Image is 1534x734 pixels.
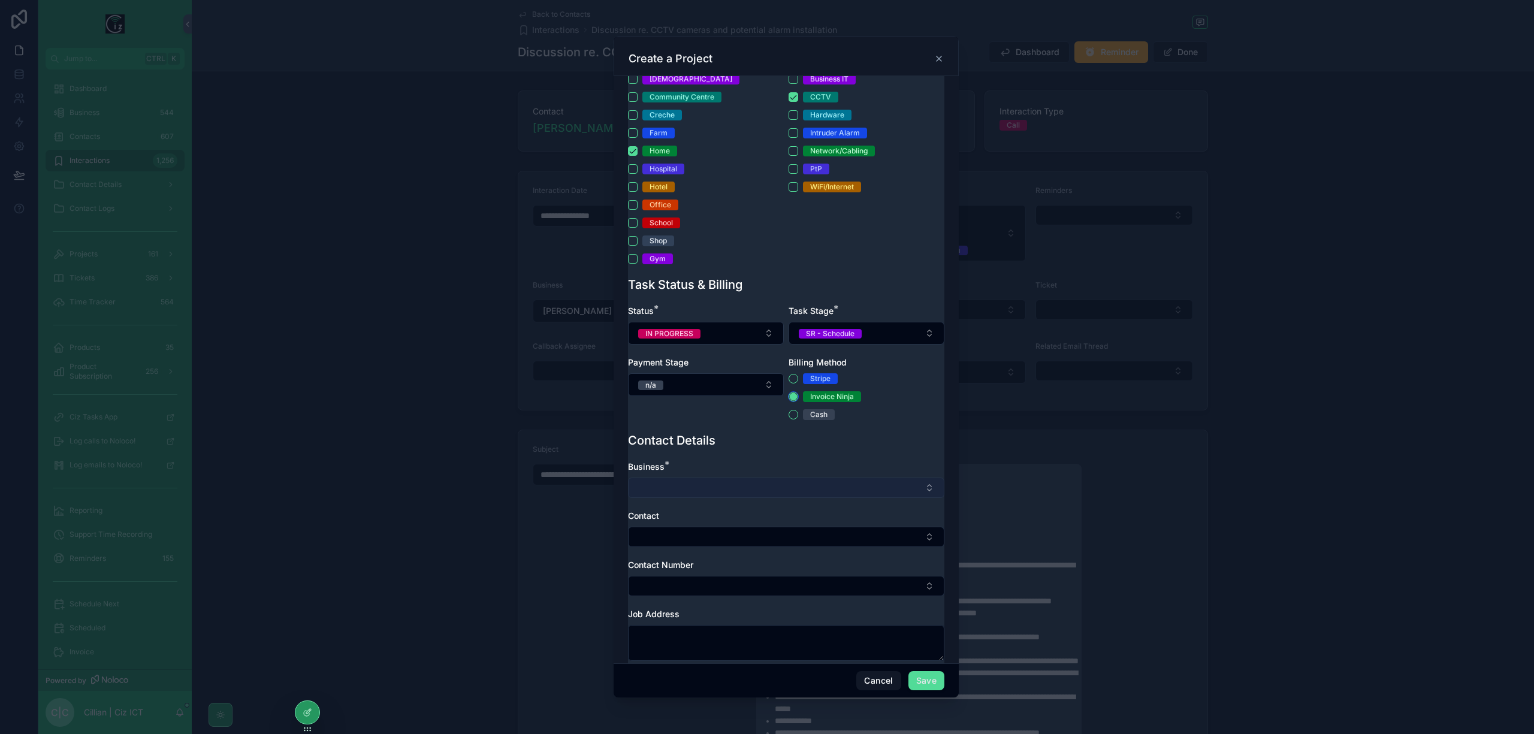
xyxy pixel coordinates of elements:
span: Payment Stage [628,357,689,367]
div: Home [650,146,670,156]
div: Creche [650,110,675,120]
div: [DEMOGRAPHIC_DATA] [650,74,732,84]
div: CCTV [810,92,831,102]
span: Business [628,461,665,472]
div: Cash [810,409,828,420]
div: Intruder Alarm [810,128,860,138]
div: School [650,218,673,228]
button: Select Button [628,478,944,498]
div: PtP [810,164,822,174]
div: n/a [645,380,656,390]
div: IN PROGRESS [645,329,693,339]
div: Invoice Ninja [810,391,854,402]
button: Select Button [628,373,784,396]
span: Contact Number [628,560,693,570]
button: Save [908,671,944,690]
span: Task Stage [789,306,834,316]
div: Hardware [810,110,844,120]
button: Cancel [856,671,901,690]
div: Hospital [650,164,677,174]
div: Gym [650,253,666,264]
span: Job Address [628,609,680,619]
div: Hotel [650,182,668,192]
div: Office [650,200,671,210]
span: Contact [628,511,659,521]
h1: Task Status & Billing [628,276,742,293]
div: SR - Schedule [806,329,854,339]
button: Select Button [789,322,944,345]
div: WiFi/Internet [810,182,854,192]
button: Select Button [628,576,944,596]
div: Community Centre [650,92,714,102]
h1: Contact Details [628,432,715,449]
button: Select Button [628,322,784,345]
h3: Create a Project [629,52,712,66]
button: Select Button [628,527,944,547]
div: Farm [650,128,668,138]
div: Business IT [810,74,848,84]
span: Status [628,306,654,316]
div: Stripe [810,373,831,384]
div: Shop [650,235,667,246]
div: Network/Cabling [810,146,868,156]
span: Billing Method [789,357,847,367]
